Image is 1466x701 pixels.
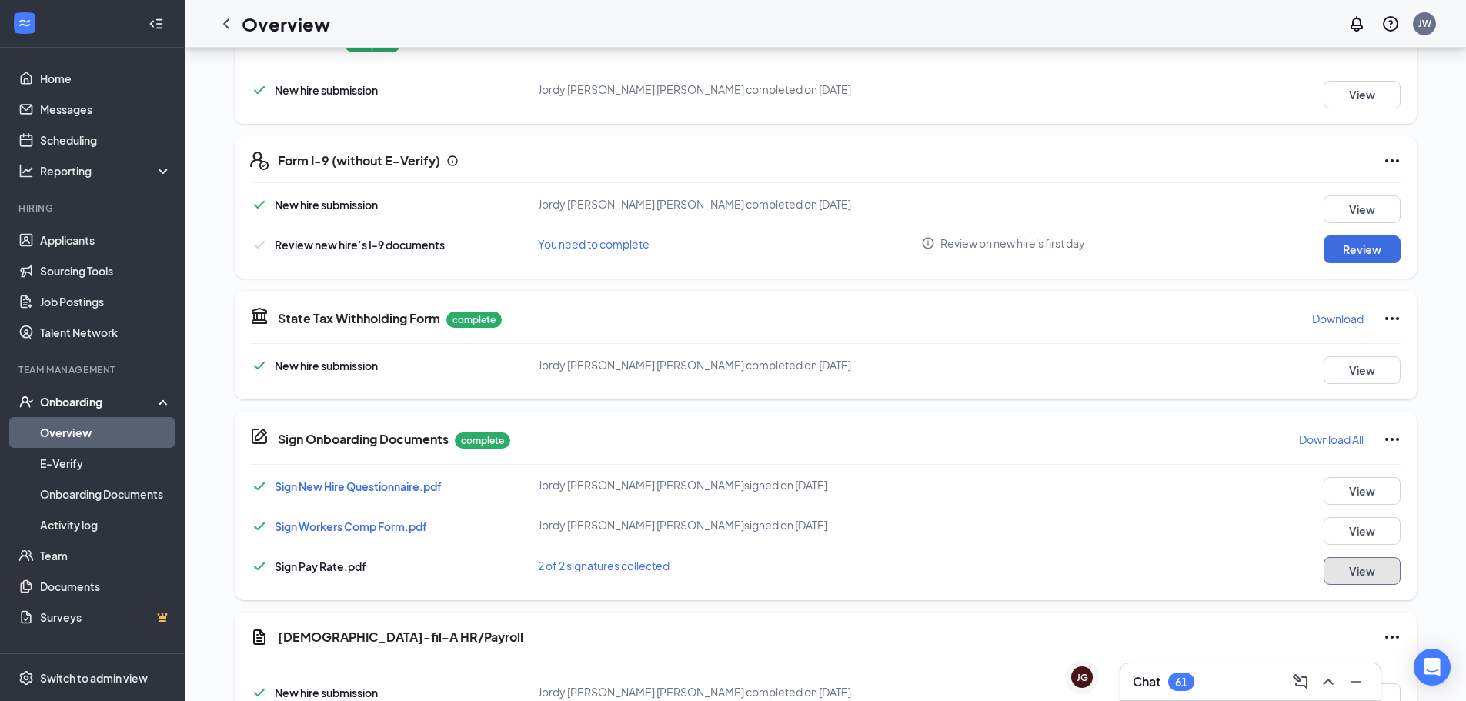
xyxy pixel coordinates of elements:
[1324,517,1401,545] button: View
[149,16,164,32] svg: Collapse
[1383,152,1401,170] svg: Ellipses
[1319,673,1337,691] svg: ChevronUp
[1133,673,1160,690] h3: Chat
[1414,649,1451,686] div: Open Intercom Messenger
[1324,557,1401,585] button: View
[275,559,366,573] span: Sign Pay Rate.pdf
[1383,309,1401,328] svg: Ellipses
[1311,306,1364,331] button: Download
[538,197,851,211] span: Jordy [PERSON_NAME] [PERSON_NAME] completed on [DATE]
[455,432,510,449] p: complete
[250,557,269,576] svg: Checkmark
[1344,669,1368,694] button: Minimize
[40,125,172,155] a: Scheduling
[1316,669,1341,694] button: ChevronUp
[250,81,269,99] svg: Checkmark
[18,202,169,215] div: Hiring
[250,195,269,214] svg: Checkmark
[40,417,172,448] a: Overview
[40,670,148,686] div: Switch to admin view
[40,602,172,633] a: SurveysCrown
[538,517,922,532] div: Jordy [PERSON_NAME] [PERSON_NAME] signed on [DATE]
[278,629,523,646] h5: [DEMOGRAPHIC_DATA]-fil-A HR/Payroll
[250,306,269,325] svg: TaxGovernmentIcon
[250,356,269,375] svg: Checkmark
[40,63,172,94] a: Home
[217,15,235,33] svg: ChevronLeft
[538,82,851,96] span: Jordy [PERSON_NAME] [PERSON_NAME] completed on [DATE]
[40,448,172,479] a: E-Verify
[40,479,172,509] a: Onboarding Documents
[538,237,650,251] span: You need to complete
[18,363,169,376] div: Team Management
[1383,430,1401,449] svg: Ellipses
[278,152,440,169] h5: Form I-9 (without E-Verify)
[40,317,172,348] a: Talent Network
[278,431,449,448] h5: Sign Onboarding Documents
[40,540,172,571] a: Team
[446,155,459,167] svg: Info
[1298,427,1364,452] button: Download All
[1418,17,1431,30] div: JW
[40,394,159,409] div: Onboarding
[40,163,172,179] div: Reporting
[1347,673,1365,691] svg: Minimize
[40,255,172,286] a: Sourcing Tools
[275,83,378,97] span: New hire submission
[1312,311,1364,326] p: Download
[446,312,502,328] p: complete
[242,11,330,37] h1: Overview
[250,235,269,254] svg: Checkmark
[538,477,922,492] div: Jordy [PERSON_NAME] [PERSON_NAME] signed on [DATE]
[18,163,34,179] svg: Analysis
[1175,676,1187,689] div: 61
[250,517,269,536] svg: Checkmark
[40,225,172,255] a: Applicants
[1324,235,1401,263] button: Review
[1077,671,1088,684] div: JG
[40,94,172,125] a: Messages
[275,686,378,699] span: New hire submission
[1381,15,1400,33] svg: QuestionInfo
[40,509,172,540] a: Activity log
[250,628,269,646] svg: Document
[538,685,851,699] span: Jordy [PERSON_NAME] [PERSON_NAME] completed on [DATE]
[275,238,445,252] span: Review new hire’s I-9 documents
[1324,195,1401,223] button: View
[538,559,670,572] span: 2 of 2 signatures collected
[18,670,34,686] svg: Settings
[1324,356,1401,384] button: View
[250,152,269,170] svg: FormI9EVerifyIcon
[1324,81,1401,108] button: View
[275,198,378,212] span: New hire submission
[275,359,378,372] span: New hire submission
[921,236,935,250] svg: Info
[18,394,34,409] svg: UserCheck
[538,358,851,372] span: Jordy [PERSON_NAME] [PERSON_NAME] completed on [DATE]
[1347,15,1366,33] svg: Notifications
[1299,432,1364,447] p: Download All
[1324,477,1401,505] button: View
[250,477,269,496] svg: Checkmark
[940,235,1085,251] span: Review on new hire's first day
[17,15,32,31] svg: WorkstreamLogo
[1291,673,1310,691] svg: ComposeMessage
[40,571,172,602] a: Documents
[40,286,172,317] a: Job Postings
[278,310,440,327] h5: State Tax Withholding Form
[250,427,269,446] svg: CompanyDocumentIcon
[275,519,427,533] a: Sign Workers Comp Form.pdf
[1288,669,1313,694] button: ComposeMessage
[1383,628,1401,646] svg: Ellipses
[275,479,442,493] a: Sign New Hire Questionnaire.pdf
